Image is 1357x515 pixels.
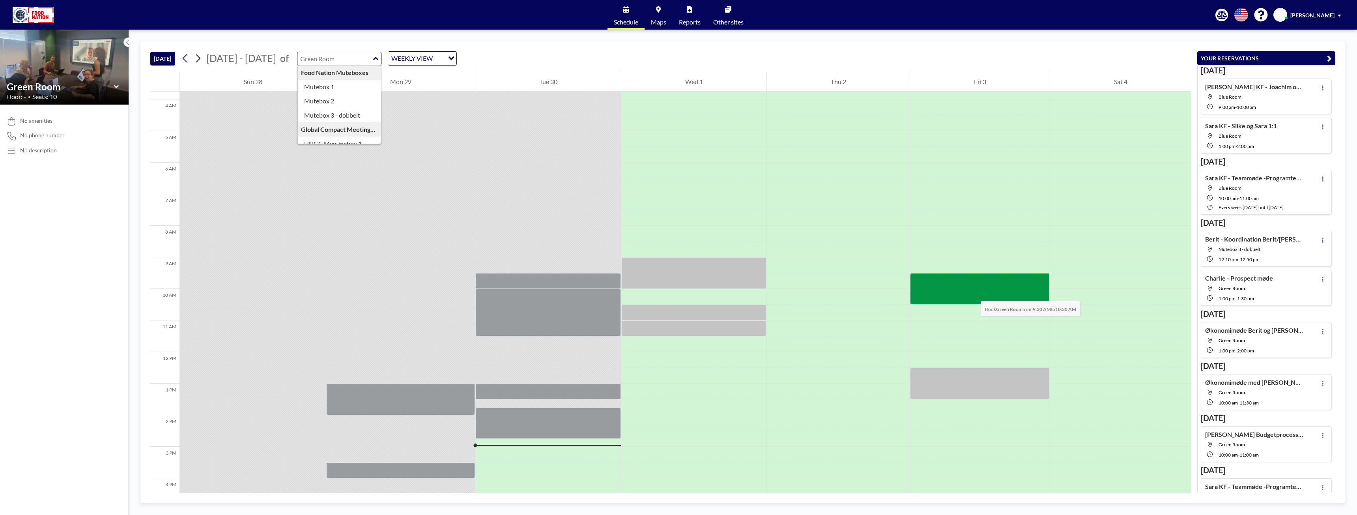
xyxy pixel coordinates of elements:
span: [PERSON_NAME] [1290,12,1335,19]
h4: Sara KF - Silke og Sara 1:1 [1205,122,1277,130]
h4: [PERSON_NAME] KF - Joachim og [PERSON_NAME] [1205,83,1304,91]
h4: Berit - Koordination Berit/[PERSON_NAME] [1205,235,1304,243]
span: - [1236,348,1237,354]
span: [DATE] - [DATE] [206,52,276,64]
span: 11:00 AM [1239,195,1259,201]
h4: Charlie - Prospect møde [1205,274,1273,282]
span: 11:30 AM [1239,400,1259,406]
b: Green Room [996,306,1022,312]
h4: Økonomimøde Berit og [PERSON_NAME] [1205,326,1304,334]
div: 10 AM [150,289,179,320]
b: 10:30 AM [1055,306,1076,312]
span: Green Room [1219,285,1245,291]
span: 10:00 AM [1219,195,1238,201]
h3: [DATE] [1201,157,1332,167]
span: 11:00 AM [1239,452,1259,458]
span: - [1238,195,1239,201]
span: WEEKLY VIEW [390,53,434,64]
b: 9:30 AM [1033,306,1051,312]
div: 3 PM [150,447,179,478]
span: - [1238,257,1240,262]
span: - [1236,143,1237,149]
span: every week [DATE] until [DATE] [1219,204,1284,210]
div: Mutebox 2 [298,94,381,108]
span: Reports [679,19,701,25]
span: • [28,94,30,99]
span: Green Room [1219,390,1245,395]
span: - [1235,104,1237,110]
span: 9:00 AM [1219,104,1235,110]
h3: [DATE] [1201,66,1332,75]
span: Maps [651,19,666,25]
h3: [DATE] [1201,465,1332,475]
div: Mutebox 1 [298,80,381,94]
div: Thu 2 [767,72,910,92]
input: Green Room [7,81,114,92]
span: Blue Room [1219,133,1241,139]
span: Green Room [1219,442,1245,448]
div: Wed 1 [621,72,766,92]
span: 1:00 PM [1219,348,1236,354]
h4: Økonomimøde med [PERSON_NAME] [1205,378,1304,386]
h3: [DATE] [1201,309,1332,319]
div: Sat 4 [1050,72,1191,92]
span: 12:10 PM [1219,257,1238,262]
span: - [1236,296,1237,302]
span: Other sites [713,19,744,25]
div: 9 AM [150,257,179,289]
input: Search for option [435,53,443,64]
div: No description [20,147,57,154]
div: Global Compact Meetingboxes [298,122,381,137]
span: of [280,52,289,64]
div: Sun 28 [180,72,326,92]
h3: [DATE] [1201,413,1332,423]
h4: Sara KF - Teammøde -Programteam [1205,174,1304,182]
span: Book from to [981,301,1080,316]
h3: [DATE] [1201,361,1332,371]
div: 8 AM [150,226,179,257]
div: 2 PM [150,415,179,447]
span: 10:00 AM [1219,400,1238,406]
div: 11 AM [150,320,179,352]
div: Mutebox 3 - dobbelt [298,108,381,122]
span: No amenities [20,117,52,124]
h3: [DATE] [1201,218,1332,228]
span: Mutebox 3 - dobbelt [1219,246,1260,252]
span: Green Room [1219,337,1245,343]
button: [DATE] [150,52,175,66]
div: Tue 30 [475,72,621,92]
div: 5 AM [150,131,179,163]
span: 1:00 PM [1219,143,1236,149]
span: 2:00 PM [1237,143,1254,149]
h4: [PERSON_NAME] Budgetprocesser med [PERSON_NAME] [1205,431,1304,438]
div: Search for option [388,52,456,65]
span: 2:00 PM [1237,348,1254,354]
span: Schedule [614,19,638,25]
span: 1:30 PM [1237,296,1254,302]
span: 12:50 PM [1240,257,1260,262]
div: Food Nation Muteboxes [298,66,381,80]
span: MS [1276,11,1284,19]
button: YOUR RESERVATIONS [1197,51,1335,65]
span: Seats: 10 [32,93,57,101]
span: Blue Room [1219,94,1241,100]
span: No phone number [20,132,65,139]
span: 10:00 AM [1219,452,1238,458]
div: 7 AM [150,194,179,226]
div: 4 AM [150,99,179,131]
img: organization-logo [13,7,54,23]
span: 10:00 AM [1237,104,1256,110]
div: 12 PM [150,352,179,384]
span: - [1238,400,1239,406]
span: Blue Room [1219,185,1241,191]
span: 1:00 PM [1219,296,1236,302]
div: 4 PM [150,478,179,510]
h4: Sara KF - Teammøde -Programteam [1205,483,1304,491]
div: UNGC Meetingbox 1 [298,137,381,151]
div: 1 PM [150,384,179,415]
div: Mon 29 [326,72,475,92]
span: Floor: - [6,93,26,101]
div: Fri 3 [910,72,1050,92]
span: - [1238,452,1239,458]
div: 6 AM [150,163,179,194]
